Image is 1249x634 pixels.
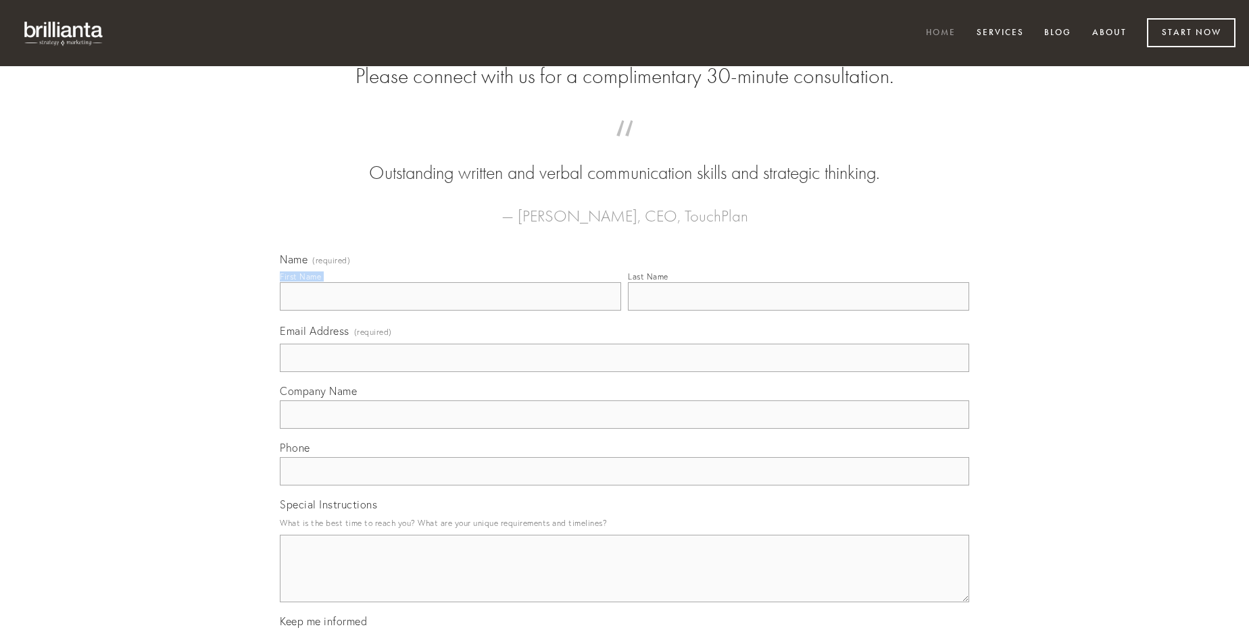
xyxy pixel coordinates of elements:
[280,514,969,532] p: What is the best time to reach you? What are your unique requirements and timelines?
[301,134,948,160] span: “
[968,22,1033,45] a: Services
[280,441,310,454] span: Phone
[280,498,377,511] span: Special Instructions
[14,14,115,53] img: brillianta - research, strategy, marketing
[280,384,357,398] span: Company Name
[280,324,349,338] span: Email Address
[280,271,321,282] div: First Name
[301,134,948,186] blockquote: Outstanding written and verbal communication skills and strategic thinking.
[1035,22,1080,45] a: Blog
[628,271,668,282] div: Last Name
[1147,18,1235,47] a: Start Now
[312,257,350,265] span: (required)
[917,22,964,45] a: Home
[280,253,308,266] span: Name
[301,186,948,230] figcaption: — [PERSON_NAME], CEO, TouchPlan
[280,614,367,628] span: Keep me informed
[354,323,392,341] span: (required)
[280,63,969,89] h2: Please connect with us for a complimentary 30-minute consultation.
[1083,22,1135,45] a: About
